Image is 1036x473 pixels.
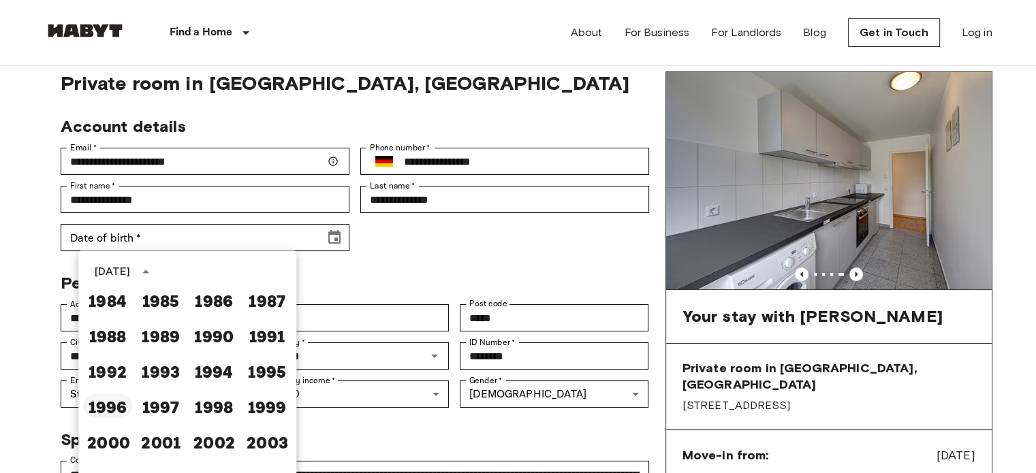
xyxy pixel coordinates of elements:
[803,25,826,41] a: Blog
[242,393,292,418] button: 1999
[83,323,132,347] button: 1988
[460,342,648,370] div: ID Number
[469,336,515,348] label: ID Number
[61,429,193,450] span: Special requests
[682,360,975,393] span: Private room in [GEOGRAPHIC_DATA], [GEOGRAPHIC_DATA]
[682,398,975,413] span: [STREET_ADDRESS]
[242,429,292,453] button: 2003
[666,72,992,289] img: Marketing picture of unit DE-09-019-03M
[571,25,603,41] a: About
[189,323,238,347] button: 1990
[711,25,781,41] a: For Landlords
[321,224,348,251] button: Choose date
[189,287,238,312] button: 1986
[70,455,112,466] label: Comments
[83,287,132,312] button: 1984
[849,267,863,281] button: Previous image
[370,147,398,176] button: Select country
[134,260,157,283] button: year view is open, switch to calendar view
[370,142,430,154] label: Phone number
[70,298,107,310] label: Address
[83,429,132,453] button: 2000
[61,304,450,331] div: Address
[70,336,91,348] label: City
[44,24,126,37] img: Habyt
[70,142,97,154] label: Email
[242,287,292,312] button: 1987
[61,71,649,95] span: Private room in [GEOGRAPHIC_DATA], [GEOGRAPHIC_DATA]
[260,380,449,408] div: <1000
[136,287,185,312] button: 1985
[242,323,292,347] button: 1991
[189,393,238,418] button: 1998
[83,393,132,418] button: 1996
[61,380,249,408] div: Student
[95,263,130,280] div: [DATE]
[270,374,335,387] label: Monthly income
[360,186,649,213] div: Last name
[170,25,233,41] p: Find a Home
[469,374,502,387] label: Gender
[189,429,238,453] button: 2002
[61,148,349,175] div: Email
[136,358,185,382] button: 1993
[70,180,116,192] label: First name
[189,358,238,382] button: 1994
[460,304,648,331] div: Post code
[136,393,185,418] button: 1997
[61,273,187,293] span: Personal details
[61,186,349,213] div: First name
[624,25,689,41] a: For Business
[136,429,185,453] button: 2001
[375,156,393,167] img: Germany
[682,306,943,327] span: Your stay with [PERSON_NAME]
[460,380,648,408] div: [DEMOGRAPHIC_DATA]
[61,116,186,136] span: Account details
[425,346,444,365] button: Open
[136,323,185,347] button: 1989
[848,18,940,47] a: Get in Touch
[370,180,415,192] label: Last name
[242,358,292,382] button: 1995
[270,336,305,348] label: Country
[962,25,992,41] a: Log in
[70,374,151,387] label: Employment status
[328,156,339,167] svg: Make sure your email is correct — we'll send your booking details there.
[469,298,507,310] label: Post code
[61,342,249,370] div: City
[795,267,809,281] button: Previous image
[937,446,975,464] span: [DATE]
[83,358,132,382] button: 1992
[682,447,769,463] span: Move-in from:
